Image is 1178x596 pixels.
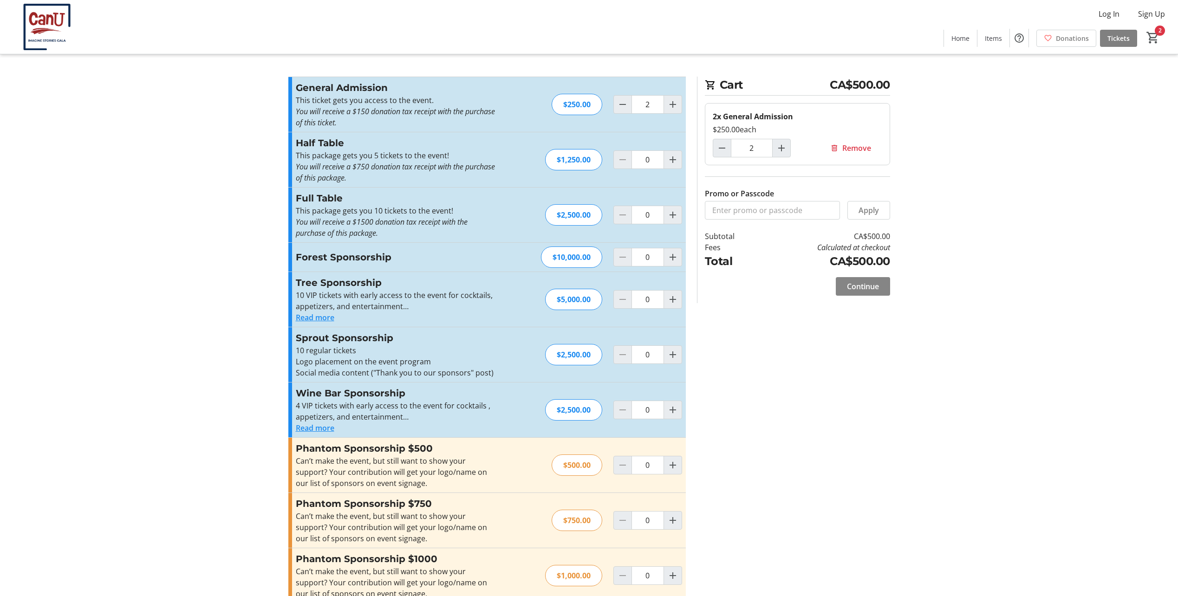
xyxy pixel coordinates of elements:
span: CA$500.00 [830,77,890,93]
input: Wine Bar Sponsorship Quantity [631,401,664,419]
span: Tickets [1107,33,1130,43]
td: Total [705,253,759,270]
p: This ticket gets you access to the event. [296,95,499,106]
p: 4 VIP tickets with early access to the event for cocktails , appetizers, and entertainment [296,400,499,422]
div: $250.00 [552,94,602,115]
img: CanU Canada's Logo [6,4,88,50]
span: Log In [1099,8,1119,19]
button: Sign Up [1131,6,1172,21]
button: Decrement by one [713,139,731,157]
td: CA$500.00 [758,253,890,270]
em: You will receive a $1500 donation tax receipt with the purchase of this package. [296,217,468,238]
span: Continue [847,281,879,292]
em: You will receive a $750 donation tax receipt with the purchase of this package. [296,162,495,183]
a: Items [977,30,1009,47]
input: Tree Sponsorship Quantity [631,290,664,309]
input: General Admission Quantity [631,95,664,114]
h3: Tree Sponsorship [296,276,499,290]
button: Help [1010,29,1028,47]
h3: Half Table [296,136,499,150]
button: Increment by one [664,291,682,308]
button: Decrement by one [614,96,631,113]
div: $1,000.00 [545,565,602,586]
button: Log In [1091,6,1127,21]
td: Fees [705,242,759,253]
td: Calculated at checkout [758,242,890,253]
button: Read more [296,312,334,323]
button: Read more [296,422,334,434]
span: Donations [1056,33,1089,43]
button: Continue [836,277,890,296]
div: $750.00 [552,510,602,531]
td: CA$500.00 [758,231,890,242]
h3: General Admission [296,81,499,95]
button: Increment by one [664,151,682,168]
input: Sprout Sponsorship Quantity [631,345,664,364]
button: Increment by one [664,401,682,419]
td: Subtotal [705,231,759,242]
button: Apply [847,201,890,220]
div: $2,500.00 [545,204,602,226]
a: Home [944,30,977,47]
div: $1,250.00 [545,149,602,170]
button: Increment by one [664,456,682,474]
input: Half Table Quantity [631,150,664,169]
div: $2,500.00 [545,344,602,365]
input: Enter promo or passcode [705,201,840,220]
button: Increment by one [664,206,682,224]
div: $500.00 [552,454,602,476]
div: Can’t make the event, but still want to show your support? Your contribution will get your logo/n... [296,511,499,544]
div: $5,000.00 [545,289,602,310]
input: General Admission Quantity [731,139,773,157]
h2: Cart [705,77,890,96]
h3: Forest Sponsorship [296,250,499,264]
button: Remove [819,139,882,157]
p: This package gets you 10 tickets to the event! [296,205,499,216]
h3: Phantom Sponsorship $500 [296,441,499,455]
a: Donations [1036,30,1096,47]
div: 2x General Admission [713,111,882,122]
h3: Phantom Sponsorship $750 [296,497,499,511]
button: Increment by one [664,346,682,363]
span: Apply [859,205,879,216]
div: Can’t make the event, but still want to show your support? Your contribution will get your logo/n... [296,455,499,489]
input: Phantom Sponsorship $750 Quantity [631,511,664,530]
button: Cart [1145,29,1161,46]
p: Social media content ("Thank you to our sponsors" post) [296,367,499,378]
input: Phantom Sponsorship $500 Quantity [631,456,664,474]
span: Items [985,33,1002,43]
div: $10,000.00 [541,246,602,268]
span: Sign Up [1138,8,1165,19]
a: Tickets [1100,30,1137,47]
p: 10 VIP tickets with early access to the event for cocktails, appetizers, and entertainment [296,290,499,312]
h3: Wine Bar Sponsorship [296,386,499,400]
input: Phantom Sponsorship $1000 Quantity [631,566,664,585]
h3: Sprout Sponsorship [296,331,499,345]
span: Remove [842,143,871,154]
input: Full Table Quantity [631,206,664,224]
em: You will receive a $150 donation tax receipt with the purchase of this ticket. [296,106,495,128]
button: Increment by one [773,139,790,157]
input: Forest Sponsorship Quantity [631,248,664,266]
button: Increment by one [664,248,682,266]
h3: Full Table [296,191,499,205]
label: Promo or Passcode [705,188,774,199]
button: Increment by one [664,512,682,529]
h3: Phantom Sponsorship $1000 [296,552,499,566]
button: Increment by one [664,96,682,113]
div: $2,500.00 [545,399,602,421]
p: 10 regular tickets [296,345,499,356]
button: Increment by one [664,567,682,584]
p: Logo placement on the event program [296,356,499,367]
div: $250.00 each [713,124,882,135]
p: This package gets you 5 tickets to the event! [296,150,499,161]
span: Home [951,33,970,43]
